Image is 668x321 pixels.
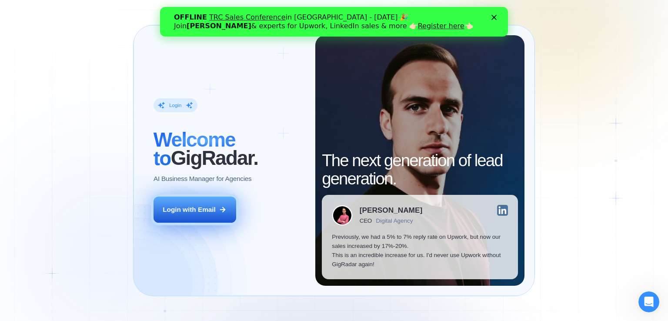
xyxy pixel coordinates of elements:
button: Login with Email [154,197,236,223]
div: Login with Email [163,205,216,214]
h2: The next generation of lead generation. [322,151,518,188]
span: Welcome to [154,128,235,169]
p: Previously, we had a 5% to 7% reply rate on Upwork, but now our sales increased by 17%-20%. This ... [332,232,508,269]
h2: ‍ GigRadar. [154,130,305,167]
p: AI Business Manager for Agencies [154,174,251,183]
div: Login [169,102,181,109]
iframe: Intercom live chat [638,291,659,312]
div: CEO [360,217,372,224]
a: Register here [258,15,304,23]
div: Закрити [331,8,340,13]
iframe: Intercom live chat банер [160,7,508,37]
div: Digital Agency [376,217,413,224]
div: [PERSON_NAME] [360,207,422,214]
